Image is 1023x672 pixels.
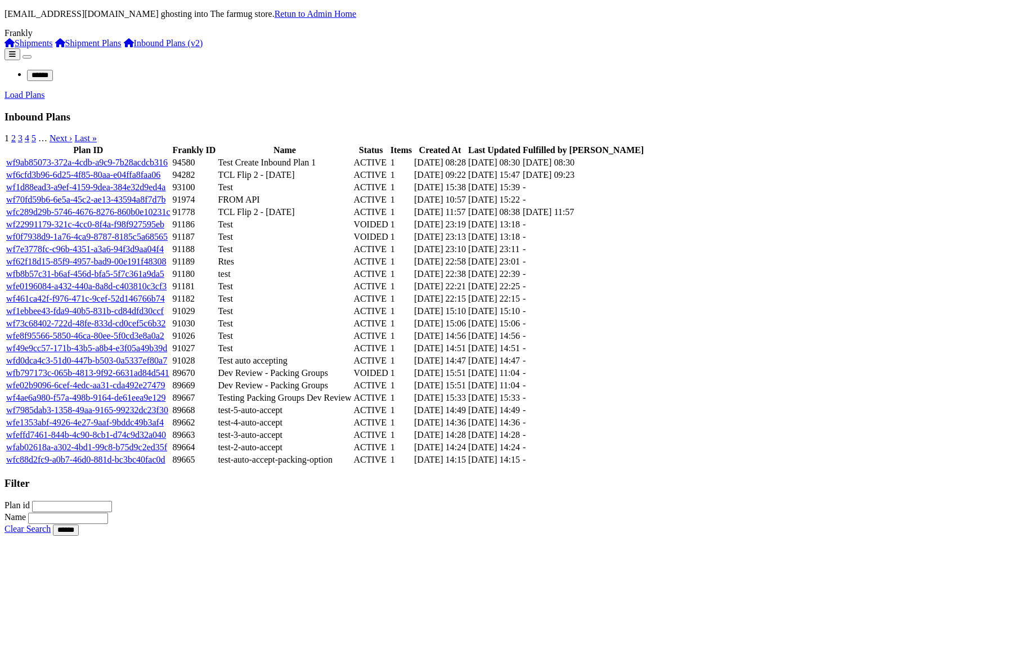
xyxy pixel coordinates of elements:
td: 89662 [172,417,217,428]
td: ACTIVE [353,306,388,317]
td: ACTIVE [353,244,388,255]
td: [DATE] 08:28 [414,157,466,168]
th: Name [217,145,352,156]
td: [DATE] 22:58 [414,256,466,267]
a: Shipment Plans [55,38,122,48]
td: [DATE] 23:10 [414,244,466,255]
th: Created At [414,145,466,156]
td: [DATE] 15:06 [468,318,521,329]
td: ACTIVE [353,380,388,391]
td: ACTIVE [353,429,388,441]
td: [DATE] 09:23 [522,169,644,181]
td: [DATE] 15:10 [468,306,521,317]
td: ACTIVE [353,293,388,304]
a: Shipments [5,38,53,48]
a: wfe8f95566-5850-46ca-80ee-5f0cd3e8a0a2 [6,331,164,341]
td: ACTIVE [353,268,388,280]
td: FROM API [217,194,352,205]
a: wf49e9cc57-171b-43b5-a8b4-e3f05a49b39d [6,343,167,353]
a: wf62f18d15-85f9-4957-bad9-00e191f48308 [6,257,166,266]
td: ACTIVE [353,442,388,453]
td: 1 [390,219,412,230]
td: [DATE] 22:15 [414,293,466,304]
td: 1 [390,169,412,181]
td: 1 [390,454,412,465]
a: wf22991179-321c-4cc0-8f4a-f98f927595eb [6,219,164,229]
a: wfc289d29b-5746-4676-8276-860b0e10231c [6,207,170,217]
a: wfe0196084-a432-440a-8a8d-c403810c3cf3 [6,281,167,291]
td: - [522,454,644,465]
a: wf1ebbee43-fda9-40b5-831b-cd84dfd30ccf [6,306,164,316]
td: Test Create Inbound Plan 1 [217,157,352,168]
td: [DATE] 15:06 [414,318,466,329]
th: Items [390,145,412,156]
td: 89663 [172,429,217,441]
td: 1 [390,392,412,404]
td: 1 [390,293,412,304]
td: ACTIVE [353,256,388,267]
td: 1 [390,380,412,391]
td: - [522,417,644,428]
td: 91974 [172,194,217,205]
td: test-auto-accept-packing-option [217,454,352,465]
a: wf1d88ead3-a9ef-4159-9dea-384e32d9ed4a [6,182,165,192]
td: 91187 [172,231,217,243]
td: 91778 [172,207,217,218]
td: - [522,244,644,255]
td: 1 [390,157,412,168]
td: - [522,194,644,205]
td: 1 [390,330,412,342]
td: Test [217,182,352,193]
a: wfe02b9096-6cef-4edc-aa31-cda492e27479 [6,380,165,390]
td: - [522,429,644,441]
td: 91028 [172,355,217,366]
td: Testing Packing Groups Dev Review [217,392,352,404]
td: [DATE] 14:56 [414,330,466,342]
a: 5 [32,133,36,143]
td: ACTIVE [353,194,388,205]
td: Dev Review - Packing Groups [217,380,352,391]
td: [DATE] 14:49 [468,405,521,416]
a: Last » [74,133,97,143]
td: [DATE] 22:15 [468,293,521,304]
td: - [522,231,644,243]
th: Last Updated [468,145,521,156]
a: Inbound Plans (v2) [124,38,203,48]
td: 1 [390,268,412,280]
td: 1 [390,244,412,255]
td: [DATE] 15:33 [414,392,466,404]
h3: Inbound Plans [5,111,1018,123]
td: ACTIVE [353,343,388,354]
a: wfb797173c-065b-4813-9f92-6631ad84d541 [6,368,169,378]
td: [DATE] 13:18 [468,231,521,243]
td: [DATE] 14:15 [414,454,466,465]
td: 91189 [172,256,217,267]
td: - [522,182,644,193]
td: ACTIVE [353,169,388,181]
a: Load Plans [5,90,45,100]
a: wf73c68402-722d-48fe-833d-cd0cef5c6b32 [6,319,165,328]
td: 91030 [172,318,217,329]
td: 1 [390,429,412,441]
td: [DATE] 23:19 [414,219,466,230]
td: [DATE] 13:18 [468,219,521,230]
td: 1 [390,281,412,292]
td: [DATE] 10:57 [414,194,466,205]
td: [DATE] 14:51 [468,343,521,354]
td: [DATE] 14:28 [468,429,521,441]
td: TCL Flip 2 - [DATE] [217,207,352,218]
td: Test [217,330,352,342]
td: 1 [390,405,412,416]
td: [DATE] 15:33 [468,392,521,404]
td: - [522,293,644,304]
td: [DATE] 22:21 [414,281,466,292]
a: 4 [25,133,29,143]
td: Test [217,231,352,243]
td: 89667 [172,392,217,404]
td: Test [217,306,352,317]
td: ACTIVE [353,392,388,404]
td: VOIDED [353,219,388,230]
td: [DATE] 22:25 [468,281,521,292]
label: Name [5,512,26,522]
a: Retun to Admin Home [275,9,356,19]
